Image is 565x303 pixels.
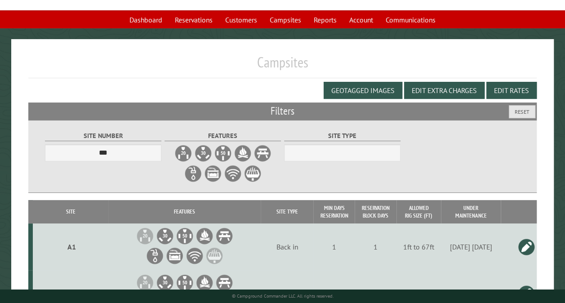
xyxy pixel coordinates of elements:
[28,53,537,78] h1: Campsites
[176,227,194,245] li: 50A Electrical Hookup
[108,200,261,223] th: Features
[204,165,222,183] label: Sewer Hookup
[315,242,353,251] div: 1
[146,247,164,265] li: Water Hookup
[28,102,537,120] h2: Filters
[356,242,395,251] div: 1
[156,227,174,245] li: 30A Electrical Hookup
[356,289,395,298] div: 1
[380,11,441,28] a: Communications
[404,82,485,99] button: Edit Extra Charges
[284,131,400,141] label: Site Type
[224,165,242,183] label: WiFi Service
[313,200,355,223] th: Min Days Reservation
[176,274,194,292] li: 50A Electrical Hookup
[264,11,307,28] a: Campsites
[36,289,107,298] div: A2
[196,227,214,245] li: Firepit
[517,285,535,303] a: Edit this campsite
[244,165,262,183] label: Grill
[33,200,108,223] th: Site
[442,242,499,251] div: [DATE] [DATE]
[315,289,353,298] div: 1
[124,11,168,28] a: Dashboard
[262,242,312,251] div: Back in
[324,82,402,99] button: Geotagged Images
[220,11,262,28] a: Customers
[254,144,271,162] label: Picnic Table
[166,247,184,265] li: Sewer Hookup
[442,289,499,298] div: [DATE] [DATE]
[194,144,212,162] label: 30A Electrical Hookup
[509,105,535,118] button: Reset
[344,11,378,28] a: Account
[36,242,107,251] div: A1
[136,227,154,245] li: 20A Electrical Hookup
[261,200,313,223] th: Site Type
[441,200,501,223] th: Under Maintenance
[396,200,441,223] th: Allowed Rig Size (ft)
[234,144,252,162] label: Firepit
[486,82,537,99] button: Edit Rates
[355,200,396,223] th: Reservation Block Days
[215,227,233,245] li: Picnic Table
[205,247,223,265] li: Grill
[196,274,214,292] li: Firepit
[308,11,342,28] a: Reports
[136,274,154,292] li: 20A Electrical Hookup
[215,274,233,292] li: Picnic Table
[45,131,161,141] label: Site Number
[398,289,440,298] div: 1ft to 46ft
[174,144,192,162] label: 20A Electrical Hookup
[232,293,334,299] small: © Campground Commander LLC. All rights reserved.
[186,247,204,265] li: WiFi Service
[169,11,218,28] a: Reservations
[398,242,440,251] div: 1ft to 67ft
[165,131,281,141] label: Features
[517,238,535,256] a: Edit this campsite
[262,289,312,298] div: Back in
[214,144,232,162] label: 50A Electrical Hookup
[184,165,202,183] label: Water Hookup
[156,274,174,292] li: 30A Electrical Hookup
